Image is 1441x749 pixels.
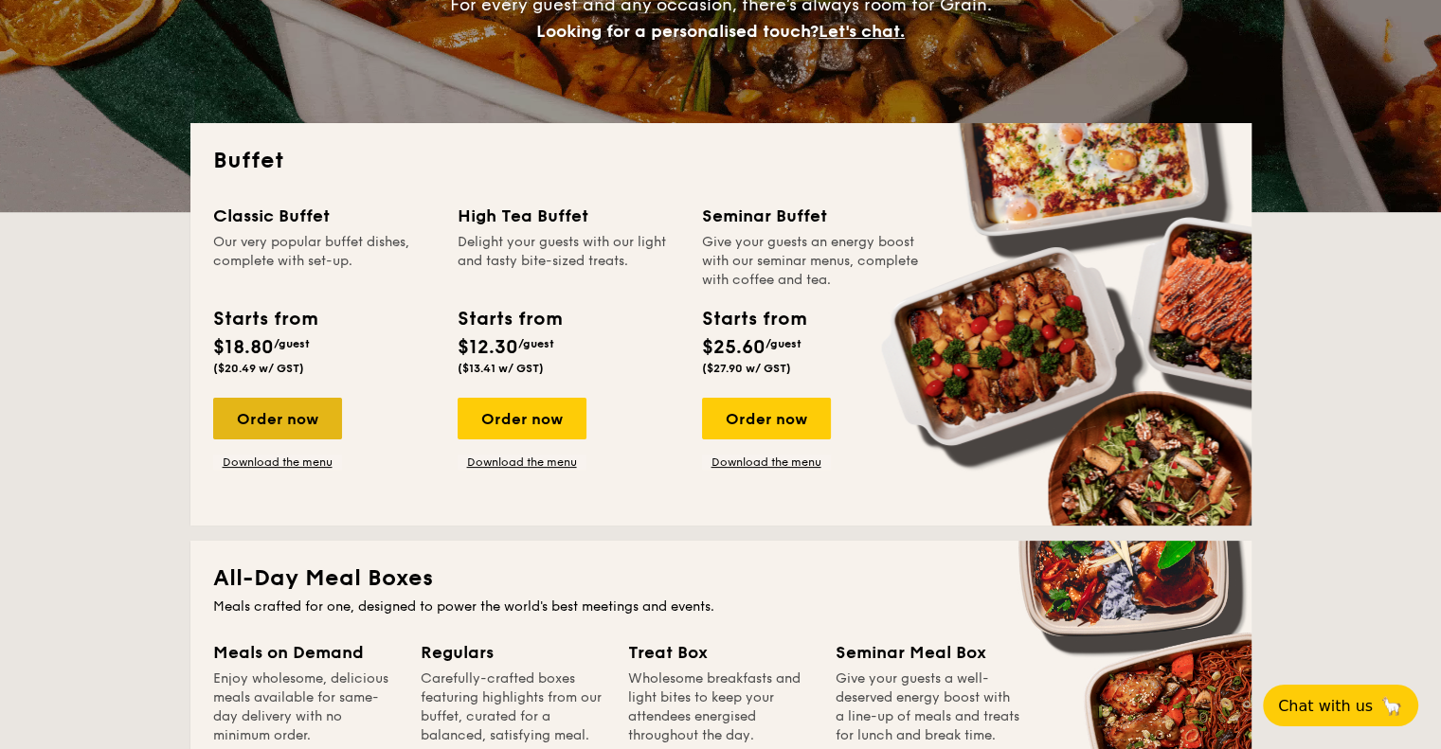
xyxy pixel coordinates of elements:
div: Order now [213,398,342,439]
div: Meals on Demand [213,639,398,666]
span: ($27.90 w/ GST) [702,362,791,375]
div: Meals crafted for one, designed to power the world's best meetings and events. [213,597,1229,616]
div: Treat Box [628,639,813,666]
button: Chat with us🦙 [1263,685,1418,726]
span: 🦙 [1380,695,1403,717]
div: Carefully-crafted boxes featuring highlights from our buffet, curated for a balanced, satisfying ... [421,669,605,745]
span: /guest [274,337,310,350]
div: Seminar Meal Box [836,639,1020,666]
span: Let's chat. [819,21,905,42]
div: High Tea Buffet [458,203,679,229]
span: ($13.41 w/ GST) [458,362,544,375]
div: Starts from [213,305,316,333]
span: Chat with us [1278,697,1373,715]
h2: All-Day Meal Boxes [213,563,1229,594]
div: Enjoy wholesome, delicious meals available for same-day delivery with no minimum order. [213,669,398,745]
div: Give your guests a well-deserved energy boost with a line-up of meals and treats for lunch and br... [836,669,1020,745]
span: $12.30 [458,336,518,359]
span: ($20.49 w/ GST) [213,362,304,375]
span: $18.80 [213,336,274,359]
span: Looking for a personalised touch? [536,21,819,42]
div: Starts from [702,305,805,333]
div: Regulars [421,639,605,666]
h2: Buffet [213,146,1229,176]
a: Download the menu [702,455,831,470]
div: Give your guests an energy boost with our seminar menus, complete with coffee and tea. [702,233,924,290]
span: /guest [766,337,802,350]
span: $25.60 [702,336,766,359]
div: Classic Buffet [213,203,435,229]
span: /guest [518,337,554,350]
div: Starts from [458,305,561,333]
div: Wholesome breakfasts and light bites to keep your attendees energised throughout the day. [628,669,813,745]
a: Download the menu [213,455,342,470]
div: Order now [702,398,831,439]
div: Our very popular buffet dishes, complete with set-up. [213,233,435,290]
div: Order now [458,398,586,439]
div: Delight your guests with our light and tasty bite-sized treats. [458,233,679,290]
div: Seminar Buffet [702,203,924,229]
a: Download the menu [458,455,586,470]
